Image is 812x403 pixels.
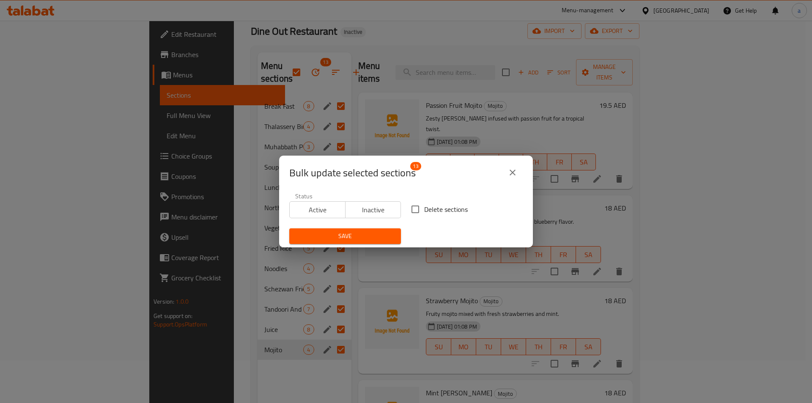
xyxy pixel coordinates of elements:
button: close [502,162,523,183]
span: Active [293,204,342,216]
button: Active [289,201,346,218]
span: Delete sections [424,204,468,214]
span: 13 [410,162,421,170]
span: Inactive [349,204,398,216]
button: Save [289,228,401,244]
button: Inactive [345,201,401,218]
span: Selected section count [289,166,416,180]
span: Save [296,231,394,241]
